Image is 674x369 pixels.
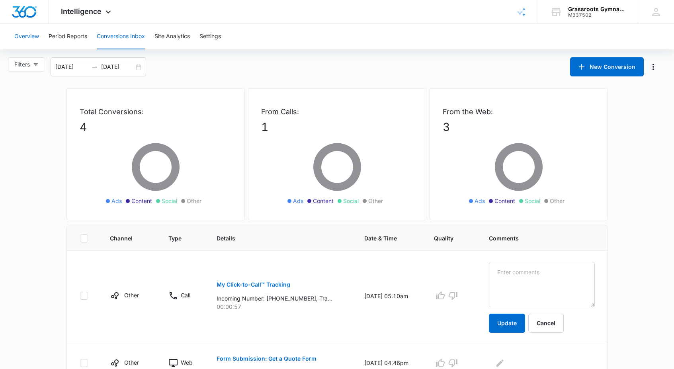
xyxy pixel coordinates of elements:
[101,62,134,71] input: End date
[217,303,346,311] p: 00:00:57
[14,24,39,49] button: Overview
[168,234,186,242] span: Type
[124,358,139,367] p: Other
[80,119,232,135] p: 4
[8,57,45,72] button: Filters
[217,282,290,287] p: My Click-to-Call™ Tracking
[111,197,122,205] span: Ads
[187,197,201,205] span: Other
[154,24,190,49] button: Site Analytics
[570,57,644,76] button: New Conversion
[313,197,334,205] span: Content
[343,197,359,205] span: Social
[110,234,138,242] span: Channel
[80,106,232,117] p: Total Conversions:
[528,314,564,333] button: Cancel
[525,197,540,205] span: Social
[364,234,403,242] span: Date & Time
[434,234,458,242] span: Quality
[489,234,583,242] span: Comments
[181,291,190,299] p: Call
[443,106,595,117] p: From the Web:
[92,64,98,70] span: to
[97,24,145,49] button: Conversions Inbox
[550,197,565,205] span: Other
[199,24,221,49] button: Settings
[162,197,177,205] span: Social
[368,197,383,205] span: Other
[124,291,139,299] p: Other
[55,62,88,71] input: Start date
[568,6,626,12] div: account name
[217,294,332,303] p: Incoming Number: [PHONE_NUMBER], Tracking Number: [PHONE_NUMBER], Ring To: [PHONE_NUMBER], Caller...
[217,349,316,368] button: Form Submission: Get a Quote Form
[293,197,303,205] span: Ads
[489,314,525,333] button: Update
[217,356,316,361] p: Form Submission: Get a Quote Form
[131,197,152,205] span: Content
[443,119,595,135] p: 3
[14,60,30,69] span: Filters
[217,275,290,294] button: My Click-to-Call™ Tracking
[181,358,193,367] p: Web
[475,197,485,205] span: Ads
[494,197,515,205] span: Content
[217,234,334,242] span: Details
[49,24,87,49] button: Period Reports
[647,61,660,73] button: Manage Numbers
[261,106,413,117] p: From Calls:
[261,119,413,135] p: 1
[355,251,424,341] td: [DATE] 05:10am
[92,64,98,70] span: swap-right
[61,7,102,16] span: Intelligence
[568,12,626,18] div: account id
